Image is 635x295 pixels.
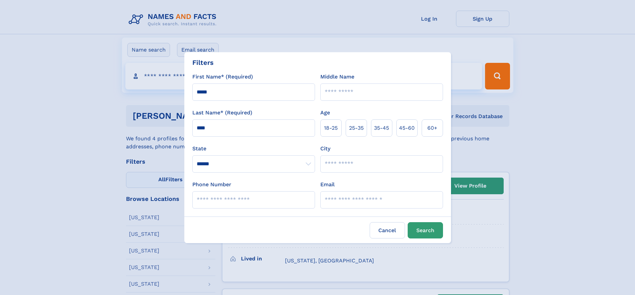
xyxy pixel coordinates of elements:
[192,181,231,189] label: Phone Number
[192,58,214,68] div: Filters
[320,109,330,117] label: Age
[192,109,252,117] label: Last Name* (Required)
[324,124,338,132] span: 18‑25
[192,73,253,81] label: First Name* (Required)
[374,124,389,132] span: 35‑45
[349,124,364,132] span: 25‑35
[370,222,405,238] label: Cancel
[320,145,330,153] label: City
[320,73,354,81] label: Middle Name
[192,145,315,153] label: State
[399,124,415,132] span: 45‑60
[427,124,437,132] span: 60+
[408,222,443,238] button: Search
[320,181,335,189] label: Email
